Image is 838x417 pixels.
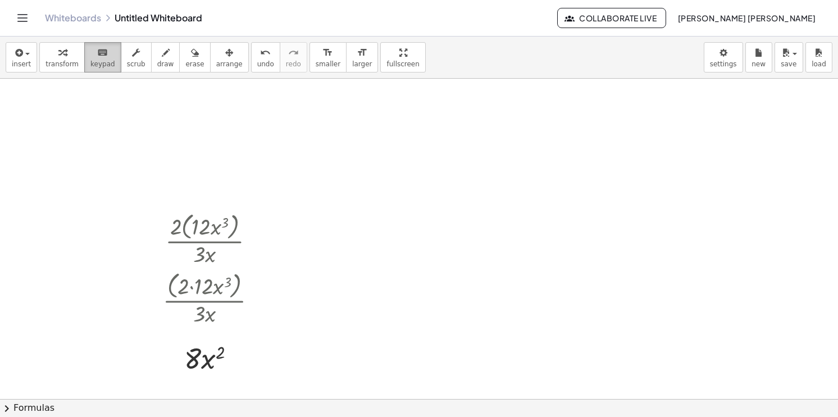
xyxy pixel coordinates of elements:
span: erase [185,60,204,68]
button: fullscreen [380,42,425,72]
button: [PERSON_NAME] [PERSON_NAME] [668,8,825,28]
span: load [812,60,826,68]
span: keypad [90,60,115,68]
button: draw [151,42,180,72]
span: insert [12,60,31,68]
button: insert [6,42,37,72]
i: undo [260,46,271,60]
button: redoredo [280,42,307,72]
span: arrange [216,60,243,68]
span: Collaborate Live [567,13,657,23]
i: redo [288,46,299,60]
i: format_size [357,46,367,60]
span: scrub [127,60,145,68]
button: keyboardkeypad [84,42,121,72]
button: save [775,42,803,72]
button: format_sizesmaller [309,42,347,72]
i: format_size [322,46,333,60]
span: save [781,60,796,68]
span: larger [352,60,372,68]
i: keyboard [97,46,108,60]
button: undoundo [251,42,280,72]
span: undo [257,60,274,68]
button: Toggle navigation [13,9,31,27]
span: redo [286,60,301,68]
span: settings [710,60,737,68]
button: load [805,42,832,72]
a: Whiteboards [45,12,101,24]
span: new [752,60,766,68]
button: Collaborate Live [557,8,666,28]
span: smaller [316,60,340,68]
button: new [745,42,772,72]
button: arrange [210,42,249,72]
button: transform [39,42,85,72]
button: settings [704,42,743,72]
span: draw [157,60,174,68]
button: format_sizelarger [346,42,378,72]
button: scrub [121,42,152,72]
span: transform [45,60,79,68]
span: [PERSON_NAME] [PERSON_NAME] [677,13,816,23]
button: erase [179,42,210,72]
span: fullscreen [386,60,419,68]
